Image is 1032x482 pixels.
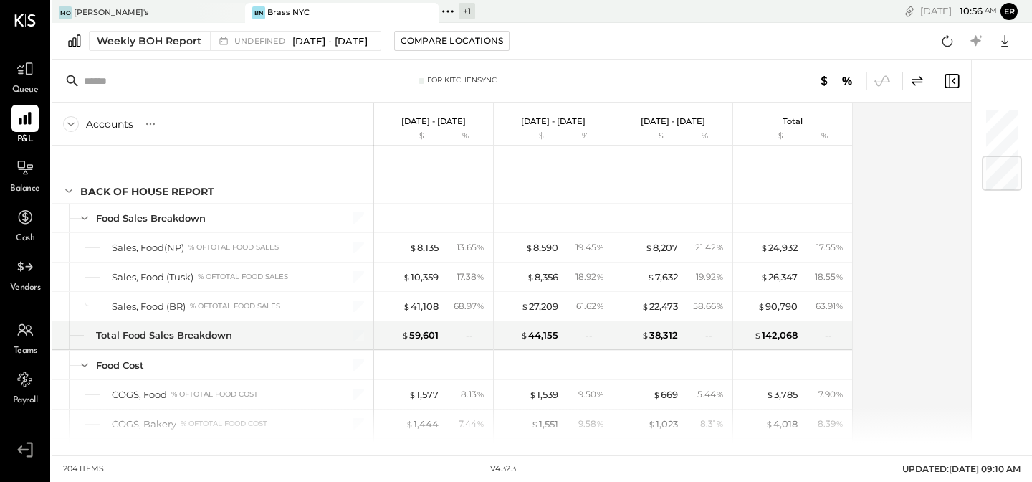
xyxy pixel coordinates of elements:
[575,270,604,283] div: 18.92
[401,34,503,47] div: Compare Locations
[645,241,678,255] div: 8,207
[477,388,484,400] span: %
[765,417,798,431] div: 4,018
[401,116,466,126] p: [DATE] - [DATE]
[705,329,724,341] div: --
[653,388,678,402] div: 669
[578,388,604,401] div: 9.50
[815,270,844,283] div: 18.55
[576,300,604,313] div: 61.62
[1,154,49,196] a: Balance
[521,301,529,312] span: $
[716,241,724,252] span: %
[406,418,414,430] span: $
[531,417,558,431] div: 1,551
[442,131,489,142] div: %
[836,300,844,311] span: %
[641,329,678,342] div: 38,312
[252,6,265,19] div: BN
[648,418,656,430] span: $
[836,388,844,400] span: %
[825,329,844,341] div: --
[596,241,604,252] span: %
[647,271,655,283] span: $
[59,6,72,19] div: Mo
[801,131,848,142] div: %
[902,4,917,19] div: copy link
[836,270,844,282] span: %
[16,232,34,245] span: Cash
[1000,3,1018,20] button: er
[693,300,724,313] div: 58.66
[645,242,653,253] span: $
[954,4,983,18] span: 10 : 56
[575,241,604,254] div: 19.45
[457,270,484,283] div: 17.38
[292,34,368,48] span: [DATE] - [DATE]
[902,463,1021,474] span: UPDATED: [DATE] 09:10 AM
[521,116,586,126] p: [DATE] - [DATE]
[1,316,49,358] a: Teams
[716,300,724,311] span: %
[562,131,608,142] div: %
[490,463,516,475] div: v 4.32.3
[17,133,34,146] span: P&L
[403,301,411,312] span: $
[647,270,678,284] div: 7,632
[14,345,37,358] span: Teams
[596,270,604,282] span: %
[527,270,558,284] div: 8,356
[401,329,409,341] span: $
[695,241,724,254] div: 21.42
[112,417,176,431] div: COGS, Bakery
[760,271,768,283] span: $
[454,300,484,313] div: 68.97
[836,241,844,252] span: %
[112,241,184,255] div: Sales, Food(NP)
[477,270,484,282] span: %
[409,241,439,255] div: 8,135
[754,329,798,342] div: 142,068
[477,417,484,429] span: %
[765,418,773,430] span: $
[696,270,724,283] div: 19.92
[10,183,40,196] span: Balance
[1,366,49,407] a: Payroll
[920,4,997,18] div: [DATE]
[529,389,537,400] span: $
[641,301,649,312] span: $
[525,241,558,255] div: 8,590
[525,242,533,253] span: $
[740,131,798,142] div: $
[10,282,41,295] span: Vendors
[171,389,258,400] div: % of Total Food Cost
[403,270,439,284] div: 10,359
[403,271,411,283] span: $
[13,394,38,407] span: Payroll
[596,388,604,400] span: %
[818,417,844,430] div: 8.39
[1,253,49,295] a: Vendors
[190,301,280,311] div: % of Total Food Sales
[89,31,381,51] button: Weekly BOH Report undefined[DATE] - [DATE]
[181,419,267,429] div: % of Total Food Cost
[459,3,475,19] div: + 1
[96,359,144,372] div: Food Cost
[408,389,416,400] span: $
[531,418,539,430] span: $
[816,241,844,254] div: 17.55
[766,388,798,402] div: 3,785
[80,184,214,199] div: Back of House Report
[96,212,206,225] div: Food Sales Breakdown
[112,388,167,402] div: COGS, Food
[501,131,558,142] div: $
[74,7,149,19] div: [PERSON_NAME]'s
[641,329,649,341] span: $
[766,389,774,400] span: $
[716,388,724,400] span: %
[641,300,678,313] div: 22,473
[461,388,484,401] div: 8.13
[697,388,724,401] div: 5.44
[716,417,724,429] span: %
[527,271,535,283] span: $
